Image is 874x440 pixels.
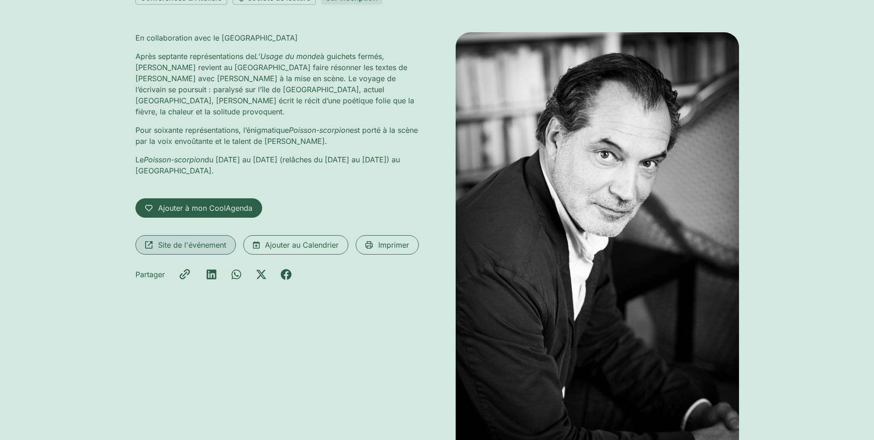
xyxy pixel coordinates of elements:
[135,51,419,117] p: Après septante représentations de à guichets fermés, [PERSON_NAME] revient au [GEOGRAPHIC_DATA] f...
[135,125,419,147] p: Pour soixante représentations, l’énigmatique est porté à la scène par la voix envoûtante et le ta...
[135,198,262,218] a: Ajouter à mon CoolAgenda
[378,239,409,250] span: Imprimer
[135,235,236,255] a: Site de l'événement
[281,269,292,280] div: Partager sur facebook
[144,155,205,164] em: Poisson-scorpion
[289,125,350,135] em: Poisson-scorpion
[158,239,226,250] span: Site de l'événement
[254,52,320,61] em: L’Usage du monde
[256,269,267,280] div: Partager sur x-twitter
[135,154,419,176] p: Le du [DATE] au [DATE] (relâches du [DATE] au [DATE]) au [GEOGRAPHIC_DATA].
[265,239,339,250] span: Ajouter au Calendrier
[158,202,252,214] span: Ajouter à mon CoolAgenda
[135,32,419,43] p: En collaboration avec le [GEOGRAPHIC_DATA]
[135,269,165,280] div: Partager
[243,235,348,255] a: Ajouter au Calendrier
[206,269,217,280] div: Partager sur linkedin
[356,235,419,255] a: Imprimer
[231,269,242,280] div: Partager sur whatsapp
